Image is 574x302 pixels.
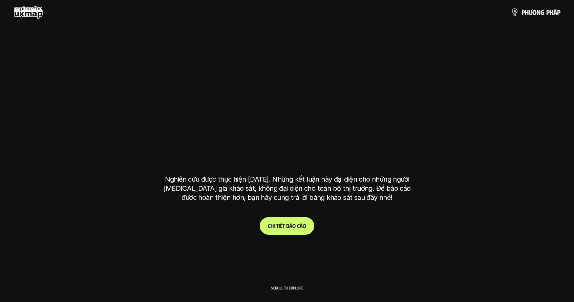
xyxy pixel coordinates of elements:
[268,223,271,229] span: C
[557,8,560,16] span: p
[289,223,292,229] span: á
[532,8,537,16] span: ơ
[274,223,275,229] span: i
[546,8,550,16] span: p
[537,8,540,16] span: n
[279,223,280,229] span: i
[164,78,411,107] h1: phạm vi công việc của
[511,5,560,19] a: phươngpháp
[522,8,525,16] span: p
[303,223,306,229] span: o
[529,8,532,16] span: ư
[166,132,408,160] h1: tại [GEOGRAPHIC_DATA]
[271,285,303,290] p: Scroll to explore
[276,223,279,229] span: t
[264,61,315,69] h6: Kết quả nghiên cứu
[540,8,545,16] span: g
[553,8,557,16] span: á
[271,223,274,229] span: h
[525,8,529,16] span: h
[160,175,414,202] p: Nghiên cứu được thực hiện [DATE]. Những kết luận này đại diện cho những người [MEDICAL_DATA] gia ...
[292,223,296,229] span: o
[550,8,553,16] span: h
[282,223,285,229] span: t
[300,223,303,229] span: á
[297,223,300,229] span: c
[280,223,282,229] span: ế
[286,223,289,229] span: b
